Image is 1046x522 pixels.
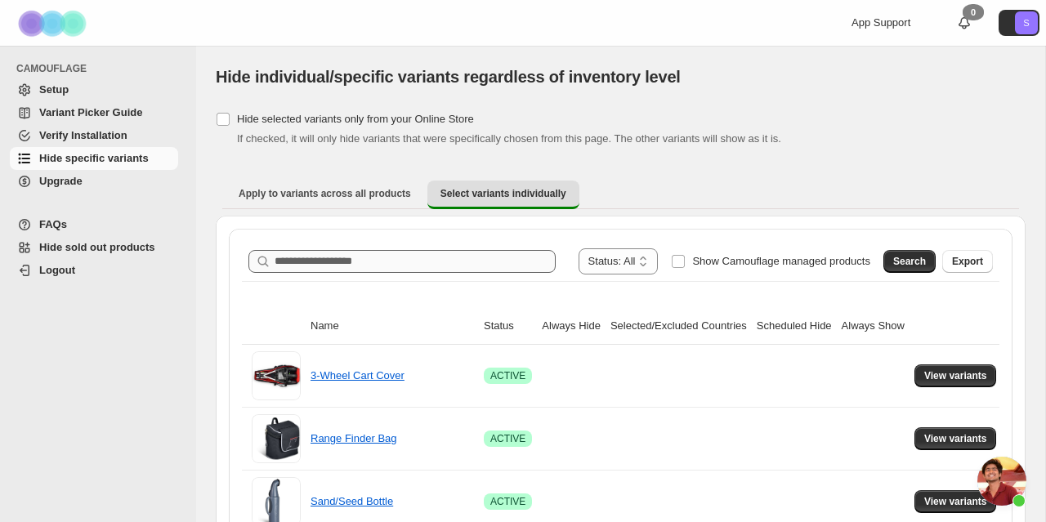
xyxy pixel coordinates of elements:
button: Search [883,250,936,273]
span: Avatar with initials S [1015,11,1038,34]
a: Verify Installation [10,124,178,147]
button: Export [942,250,993,273]
span: FAQs [39,218,67,230]
button: Select variants individually [427,181,579,209]
span: Hide specific variants [39,152,149,164]
button: Avatar with initials S [999,10,1039,36]
th: Always Show [837,308,910,345]
a: Sand/Seed Bottle [311,495,393,507]
span: View variants [924,369,987,382]
span: View variants [924,432,987,445]
span: Verify Installation [39,129,127,141]
span: Hide individual/specific variants regardless of inventory level [216,68,681,86]
span: Hide selected variants only from your Online Store [237,113,474,125]
a: Variant Picker Guide [10,101,178,124]
button: View variants [914,427,997,450]
span: CAMOUFLAGE [16,62,185,75]
span: Logout [39,264,75,276]
img: Camouflage [13,1,95,46]
span: Search [893,255,926,268]
span: ACTIVE [490,432,525,445]
th: Name [306,308,479,345]
button: View variants [914,490,997,513]
span: ACTIVE [490,369,525,382]
a: 0 [956,15,972,31]
span: Variant Picker Guide [39,106,142,118]
span: Upgrade [39,175,83,187]
span: View variants [924,495,987,508]
span: Export [952,255,983,268]
a: Range Finder Bag [311,432,397,444]
a: FAQs [10,213,178,236]
a: Upgrade [10,170,178,193]
span: App Support [852,16,910,29]
span: Show Camouflage managed products [692,255,870,267]
th: Status [479,308,537,345]
a: Open chat [977,457,1026,506]
th: Scheduled Hide [752,308,837,345]
a: Logout [10,259,178,282]
span: Hide sold out products [39,241,155,253]
a: Hide sold out products [10,236,178,259]
button: View variants [914,364,997,387]
span: Select variants individually [440,187,566,200]
span: Apply to variants across all products [239,187,411,200]
span: Setup [39,83,69,96]
th: Selected/Excluded Countries [606,308,752,345]
span: If checked, it will only hide variants that were specifically chosen from this page. The other va... [237,132,781,145]
div: 0 [963,4,984,20]
text: S [1023,18,1029,28]
a: Setup [10,78,178,101]
a: Hide specific variants [10,147,178,170]
button: Apply to variants across all products [226,181,424,207]
span: ACTIVE [490,495,525,508]
th: Always Hide [537,308,606,345]
a: 3-Wheel Cart Cover [311,369,405,381]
